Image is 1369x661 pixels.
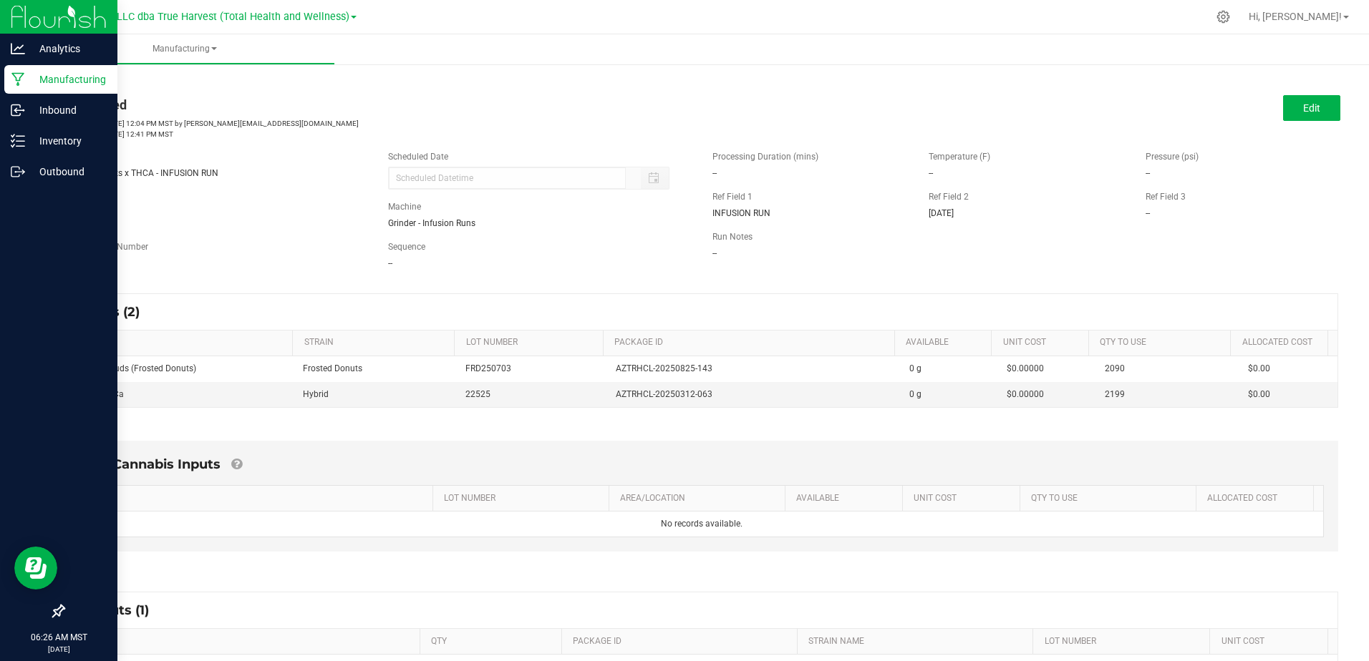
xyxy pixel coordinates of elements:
span: g [916,363,921,373]
inline-svg: Inventory [11,134,25,148]
span: DXR FINANCE 4 LLC dba True Harvest (Total Health and Wellness) [42,11,349,23]
span: 2199 [1105,389,1125,399]
span: Processing Duration (mins) [712,152,818,162]
span: -- [712,168,717,178]
a: QTYSortable [431,636,556,647]
span: BULK - C Buds (Frosted Donuts) [74,363,196,373]
a: STRAIN NAMESortable [808,636,1027,647]
span: Frosted Donuts x THCA - INFUSION RUN [63,168,218,178]
span: $0.00 [1248,363,1270,373]
div: Manage settings [1214,10,1232,24]
a: Unit CostSortable [1222,636,1322,647]
a: Add Non-Cannabis items that were also consumed in the run (e.g. gloves and packaging); Also add N... [231,456,242,472]
span: 2090 [1105,363,1125,373]
span: 22525 [465,389,490,399]
span: Sequence [388,242,425,252]
p: Inbound [25,102,111,119]
span: INFUSION RUN [712,208,770,218]
a: STRAINSortable [304,337,449,348]
a: Allocated CostSortable [1207,493,1307,504]
a: ITEMSortable [91,493,427,504]
span: Hi, [PERSON_NAME]! [1249,11,1342,22]
span: Temperature (F) [929,152,990,162]
a: QTY TO USESortable [1100,337,1225,348]
p: [DATE] 12:04 PM MST by [PERSON_NAME][EMAIL_ADDRESS][DOMAIN_NAME] [63,118,691,129]
span: -- [1146,208,1150,218]
inline-svg: Inbound [11,103,25,117]
span: FRD250703 [465,363,511,373]
span: Outputs (1) [77,602,163,618]
p: Analytics [25,40,111,57]
span: $0.00000 [1007,363,1044,373]
p: Manufacturing [25,71,111,88]
span: -- [929,168,933,178]
a: QTY TO USESortable [1031,493,1190,504]
iframe: Resource center [14,547,57,589]
span: -- [1146,168,1150,178]
span: Run Notes [712,232,753,242]
span: [DATE] [929,208,954,218]
span: Grinder - Infusion Runs [388,218,475,228]
span: Ref Field 1 [712,192,753,202]
a: AVAILABLESortable [906,337,986,348]
span: Scheduled Date [388,152,448,162]
span: Hybrid [303,389,329,399]
a: LOT NUMBERSortable [466,337,598,348]
inline-svg: Analytics [11,41,25,56]
span: AZTRHCL-20250825-143 [616,362,712,376]
span: Edit [1303,102,1320,114]
p: Outbound [25,163,111,180]
span: Non-Cannabis Inputs [79,456,221,472]
span: Ref Field 2 [929,192,969,202]
a: Allocated CostSortable [1242,337,1322,348]
p: 06:26 AM MST [6,631,111,644]
a: AVAILABLESortable [796,493,896,504]
div: Completed [63,95,691,114]
inline-svg: Outbound [11,165,25,179]
p: Inventory [25,132,111,150]
a: Unit CostSortable [1003,337,1083,348]
a: PACKAGE IDSortable [614,337,889,348]
span: $0.00000 [1007,389,1044,399]
a: ITEMSortable [77,636,414,647]
a: AREA/LOCATIONSortable [620,493,779,504]
span: Ref Field 3 [1146,192,1186,202]
span: Frosted Donuts [303,363,362,373]
span: -- [388,258,392,268]
a: LOT NUMBERSortable [1045,636,1204,647]
a: Manufacturing [34,34,334,64]
button: Edit [1283,95,1340,121]
inline-svg: Manufacturing [11,72,25,87]
span: g [916,389,921,399]
span: -- [712,248,717,258]
p: [DATE] [6,644,111,655]
span: $0.00 [1248,389,1270,399]
p: [DATE] 12:41 PM MST [63,129,691,139]
td: No records available. [80,511,1323,537]
span: 0 [909,363,914,373]
span: Pressure (psi) [1146,152,1199,162]
a: Unit CostSortable [914,493,1014,504]
span: Manufacturing [34,43,334,55]
span: AZTRHCL-20250312-063 [616,388,712,401]
span: Machine [388,202,421,212]
a: PACKAGE IDSortable [573,636,792,647]
a: ITEMSortable [77,337,287,348]
span: 0 [909,389,914,399]
a: LOT NUMBERSortable [444,493,603,504]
